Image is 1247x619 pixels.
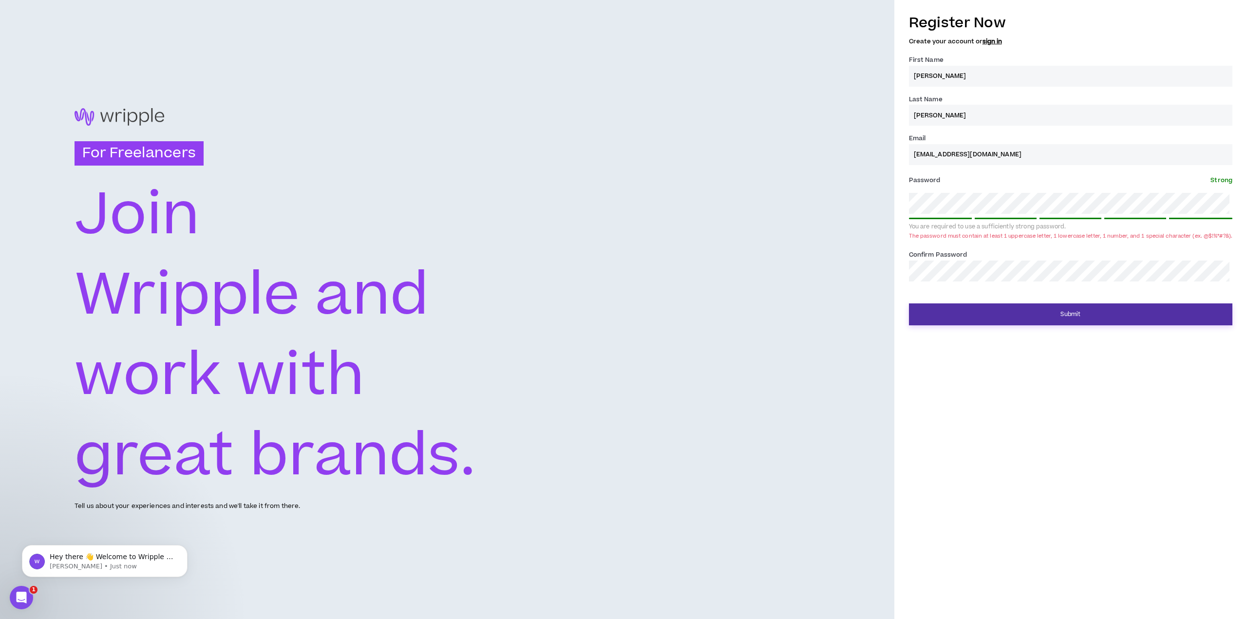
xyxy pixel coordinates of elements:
text: Wripple and [75,254,429,338]
h3: For Freelancers [75,141,204,166]
input: First name [909,66,1232,87]
iframe: Intercom live chat [10,586,33,609]
span: 1 [30,586,38,594]
span: Password [909,176,941,185]
div: The password must contain at least 1 uppercase letter, 1 lowercase letter, 1 number, and 1 specia... [909,232,1232,240]
text: great brands. [75,414,475,498]
h5: Create your account or [909,38,1232,45]
label: First Name [909,52,944,68]
a: sign in [982,37,1002,46]
input: Enter Email [909,144,1232,165]
label: Email [909,131,926,146]
span: Strong [1210,176,1232,185]
text: work with [75,334,364,418]
input: Last name [909,105,1232,126]
button: Submit [909,303,1232,325]
iframe: Intercom notifications message [7,525,202,593]
label: Confirm Password [909,247,967,263]
h3: Register Now [909,13,1232,33]
p: Tell us about your experiences and interests and we'll take it from there. [75,502,300,511]
label: Last Name [909,92,943,107]
div: You are required to use a sufficiently strong password. [909,223,1232,231]
text: Join [75,173,200,257]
